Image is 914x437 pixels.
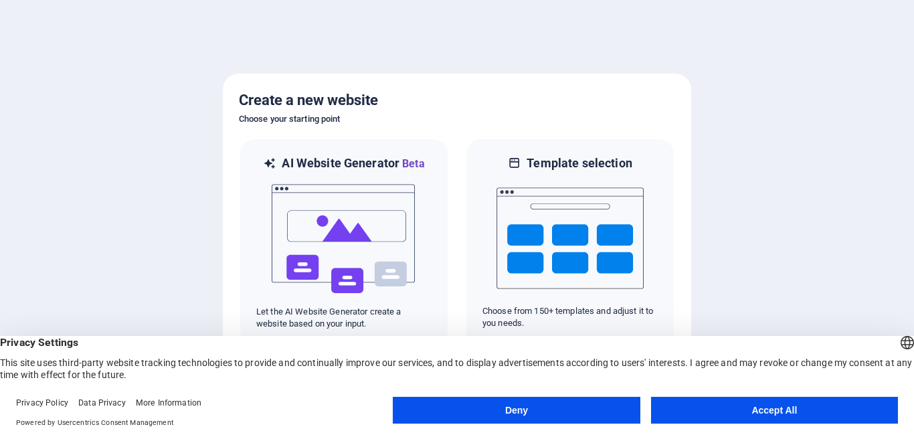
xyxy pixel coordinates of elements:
p: Choose from 150+ templates and adjust it to you needs. [482,305,658,329]
img: ai [270,172,418,306]
h6: Template selection [527,155,632,171]
h6: Choose your starting point [239,111,675,127]
h6: AI Website Generator [282,155,424,172]
div: AI Website GeneratorBetaaiLet the AI Website Generator create a website based on your input. [239,138,449,347]
h5: Create a new website [239,90,675,111]
p: Let the AI Website Generator create a website based on your input. [256,306,432,330]
span: Beta [399,157,425,170]
div: Template selectionChoose from 150+ templates and adjust it to you needs. [465,138,675,347]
